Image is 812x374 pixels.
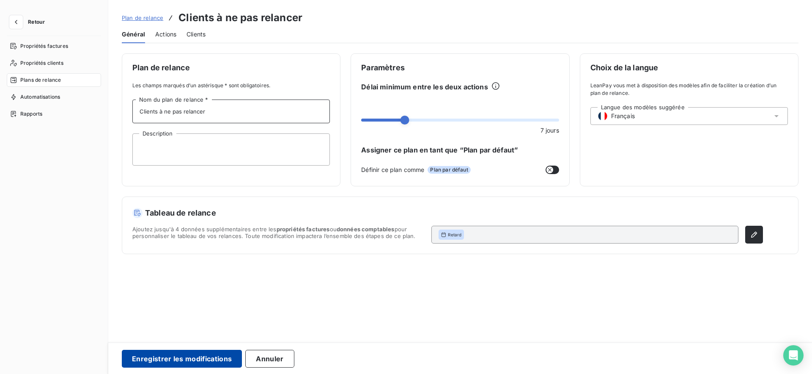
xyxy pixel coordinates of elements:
span: Plan de relance [132,64,330,72]
span: Propriétés clients [20,59,63,67]
span: Plan de relance [122,14,163,21]
span: Assigner ce plan en tant que “Plan par défaut” [361,145,559,155]
span: Paramètres [361,64,559,72]
button: Annuler [245,350,294,368]
h5: Tableau de relance [132,207,763,219]
span: Ajoutez jusqu'à 4 données supplémentaires entre les ou pour personnaliser le tableau de vos relan... [132,226,425,244]
span: Définir ce plan comme [361,165,424,174]
button: Retour [7,15,52,29]
span: Retour [28,19,45,25]
span: Les champs marqués d’un astérisque * sont obligatoires. [132,82,330,89]
span: LeanPay vous met à disposition des modèles afin de faciliter la création d’un plan de relance. [590,82,788,97]
span: Actions [155,30,176,39]
span: données comptables [337,226,395,233]
a: Plans de relance [7,73,101,87]
input: placeholder [132,100,330,123]
a: Plan de relance [122,14,163,22]
button: Enregistrer les modifications [122,350,242,368]
span: Plans de relance [20,76,61,84]
span: Général [122,30,145,39]
span: Rapports [20,110,42,118]
span: Choix de la langue [590,64,788,72]
span: propriétés factures [277,226,330,233]
span: 7 jours [540,126,559,135]
a: Propriétés factures [7,39,101,53]
span: Clients [187,30,206,39]
span: Plan par défaut [428,166,470,174]
a: Rapports [7,107,101,121]
span: Automatisations [20,93,60,101]
a: Automatisations [7,90,101,104]
span: Délai minimum entre les deux actions [361,82,488,92]
span: Retard [448,232,461,238]
div: Open Intercom Messenger [783,345,804,366]
a: Propriétés clients [7,56,101,70]
span: Français [611,112,635,120]
span: Propriétés factures [20,42,68,50]
h3: Clients à ne pas relancer [178,10,302,25]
